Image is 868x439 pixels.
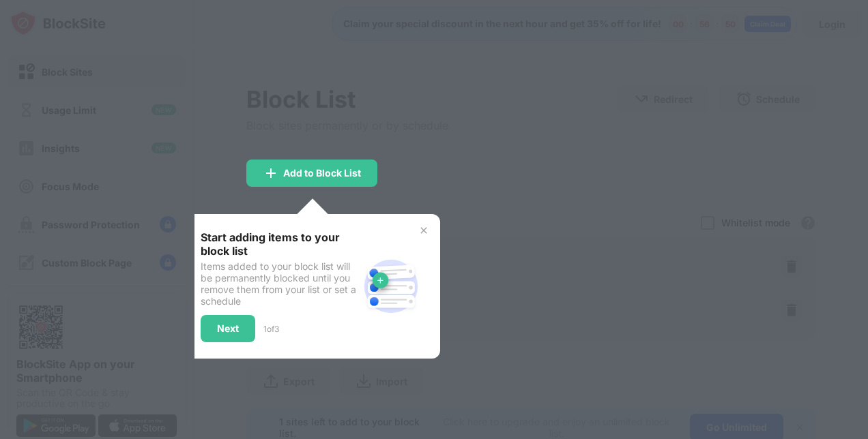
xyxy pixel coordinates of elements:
div: Items added to your block list will be permanently blocked until you remove them from your list o... [201,260,358,307]
div: Next [217,323,239,334]
div: Start adding items to your block list [201,230,358,258]
div: Add to Block List [283,168,361,179]
img: x-button.svg [418,225,429,236]
div: 1 of 3 [263,324,279,334]
img: block-site.svg [358,254,424,319]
